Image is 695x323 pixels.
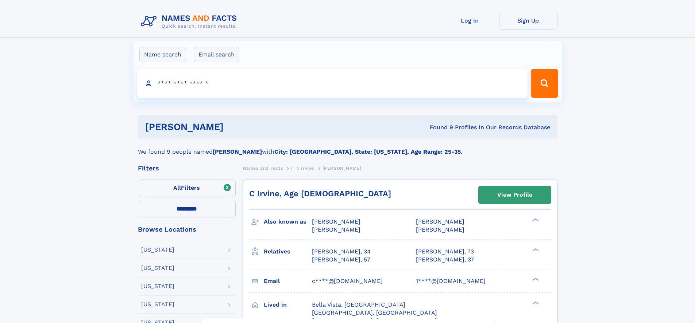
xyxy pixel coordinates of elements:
div: [US_STATE] [141,265,174,271]
span: All [173,184,181,191]
img: Logo Names and Facts [138,12,243,31]
span: [PERSON_NAME] [312,218,360,225]
div: ❯ [530,218,539,222]
div: [US_STATE] [141,283,174,289]
span: I [291,166,293,171]
div: View Profile [497,186,532,203]
label: Filters [138,180,236,197]
span: [PERSON_NAME] [312,226,360,233]
div: ❯ [530,277,539,281]
div: ❯ [530,300,539,305]
div: Filters [138,165,236,172]
a: View Profile [479,186,551,204]
div: We found 9 people named with . [138,139,557,156]
span: [PERSON_NAME] [323,166,362,171]
div: Found 9 Profiles In Our Records Database [327,123,550,131]
a: Sign Up [499,12,557,29]
a: [PERSON_NAME], 34 [312,248,371,256]
a: Log In [441,12,499,29]
a: [PERSON_NAME], 73 [416,248,474,256]
button: Search Button [531,69,558,98]
b: City: [GEOGRAPHIC_DATA], State: [US_STATE], Age Range: 25-35 [274,148,461,155]
span: [PERSON_NAME] [416,218,464,225]
a: [PERSON_NAME], 37 [416,256,474,264]
div: ❯ [530,247,539,252]
h3: Also known as [264,216,312,228]
a: Irvine [301,164,314,173]
label: Name search [139,47,186,62]
span: [PERSON_NAME] [416,226,464,233]
label: Email search [194,47,239,62]
span: Irvine [301,166,314,171]
b: [PERSON_NAME] [213,148,262,155]
h1: [PERSON_NAME] [145,122,327,131]
a: C Irvine, Age [DEMOGRAPHIC_DATA] [249,189,391,198]
h3: Relatives [264,245,312,258]
div: Browse Locations [138,226,236,233]
h3: Email [264,275,312,287]
span: [GEOGRAPHIC_DATA], [GEOGRAPHIC_DATA] [312,309,437,316]
a: Names and Facts [243,164,283,173]
div: [US_STATE] [141,302,174,307]
input: search input [137,69,528,98]
span: Bella Vista, [GEOGRAPHIC_DATA] [312,301,405,308]
h3: Lived in [264,299,312,311]
div: [US_STATE] [141,247,174,253]
a: I [291,164,293,173]
a: [PERSON_NAME], 57 [312,256,370,264]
